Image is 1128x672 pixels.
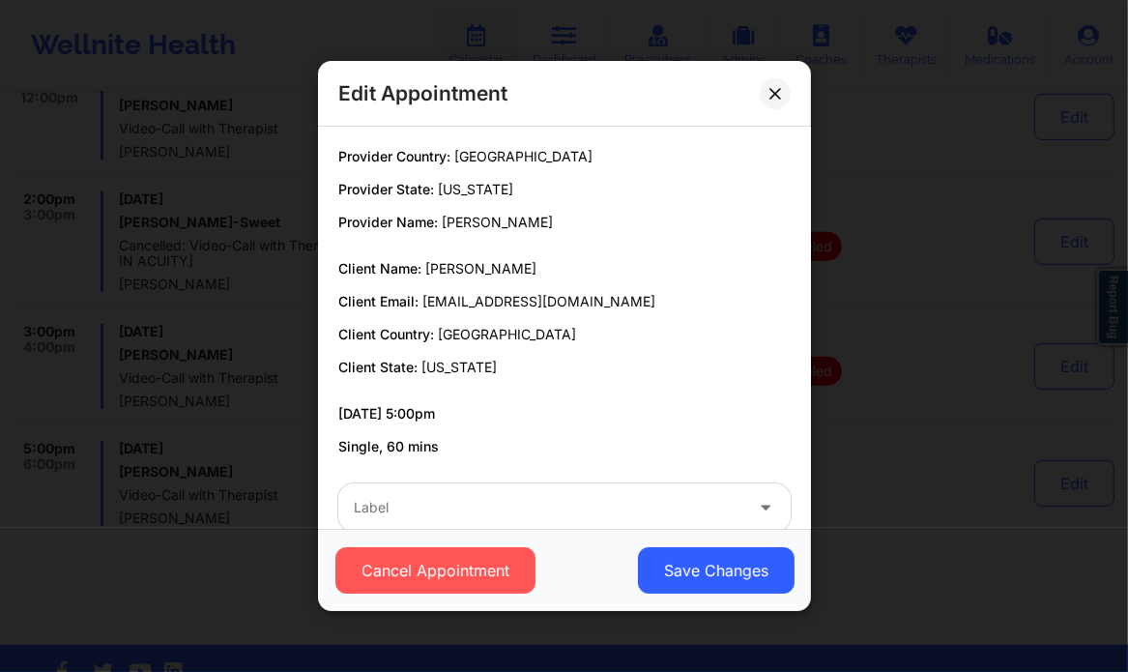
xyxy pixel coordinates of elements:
button: Save Changes [637,547,794,594]
span: [PERSON_NAME] [425,260,536,277]
span: [US_STATE] [438,181,513,197]
p: Single, 60 mins [338,437,791,456]
p: Client Email: [338,292,791,311]
p: Client State: [338,358,791,377]
span: [EMAIL_ADDRESS][DOMAIN_NAME] [422,293,655,309]
span: [GEOGRAPHIC_DATA] [438,326,576,342]
button: Cancel Appointment [334,547,535,594]
p: Client Country: [338,325,791,344]
p: Provider Country: [338,147,791,166]
p: [DATE] 5:00pm [338,404,791,424]
span: [GEOGRAPHIC_DATA] [454,148,593,164]
h2: Edit Appointment [338,80,507,106]
span: [US_STATE] [421,359,497,375]
span: [PERSON_NAME] [442,214,553,230]
p: Provider Name: [338,213,791,232]
p: Client Name: [338,259,791,278]
p: Provider State: [338,180,791,199]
